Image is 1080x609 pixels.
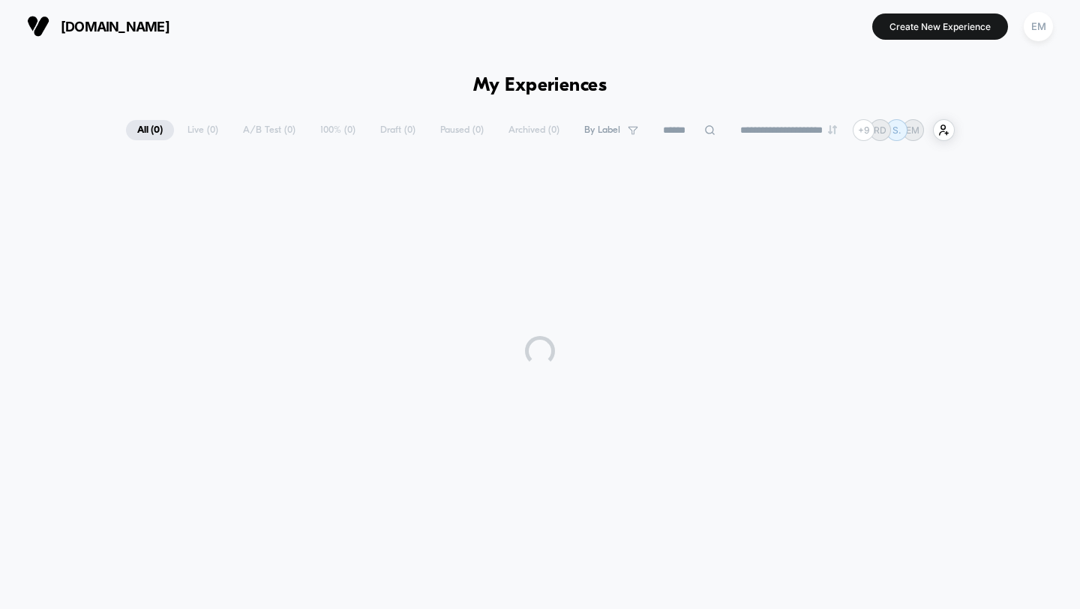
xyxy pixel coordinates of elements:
[584,124,620,136] span: By Label
[906,124,919,136] p: EM
[61,19,169,34] span: [DOMAIN_NAME]
[473,75,607,97] h1: My Experiences
[1024,12,1053,41] div: EM
[126,120,174,140] span: All ( 0 )
[853,119,874,141] div: + 9
[872,13,1008,40] button: Create New Experience
[1019,11,1057,42] button: EM
[892,124,901,136] p: S.
[27,15,49,37] img: Visually logo
[828,125,837,134] img: end
[22,14,174,38] button: [DOMAIN_NAME]
[874,124,886,136] p: RD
